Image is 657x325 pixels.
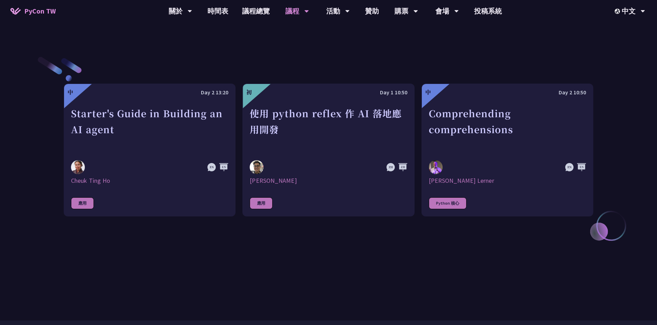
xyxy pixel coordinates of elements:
[429,160,443,176] img: Reuven M. Lerner
[71,88,228,97] div: Day 2 13:20
[10,8,21,15] img: Home icon of PyCon TW 2025
[246,88,252,96] div: 初
[250,88,407,97] div: Day 1 10:50
[24,6,56,16] span: PyCon TW
[250,105,407,153] div: 使用 python reflex 作 AI 落地應用開發
[68,88,73,96] div: 中
[71,160,85,174] img: Cheuk Ting Ho
[429,88,586,97] div: Day 2 10:50
[425,88,431,96] div: 中
[250,197,273,209] div: 應用
[250,177,407,185] div: [PERSON_NAME]
[250,160,264,174] img: Milo Chen
[429,197,467,209] div: Python 核心
[242,84,414,216] a: 初 Day 1 10:50 使用 python reflex 作 AI 落地應用開發 Milo Chen [PERSON_NAME] 應用
[615,9,622,14] img: Locale Icon
[429,105,586,153] div: Comprehending comprehensions
[71,177,228,185] div: Cheuk Ting Ho
[71,105,228,153] div: Starter's Guide in Building an AI agent
[429,177,586,185] div: [PERSON_NAME] Lerner
[421,84,593,216] a: 中 Day 2 10:50 Comprehending comprehensions Reuven M. Lerner [PERSON_NAME] Lerner Python 核心
[64,84,236,216] a: 中 Day 2 13:20 Starter's Guide in Building an AI agent Cheuk Ting Ho Cheuk Ting Ho 應用
[71,197,94,209] div: 應用
[3,2,63,20] a: PyCon TW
